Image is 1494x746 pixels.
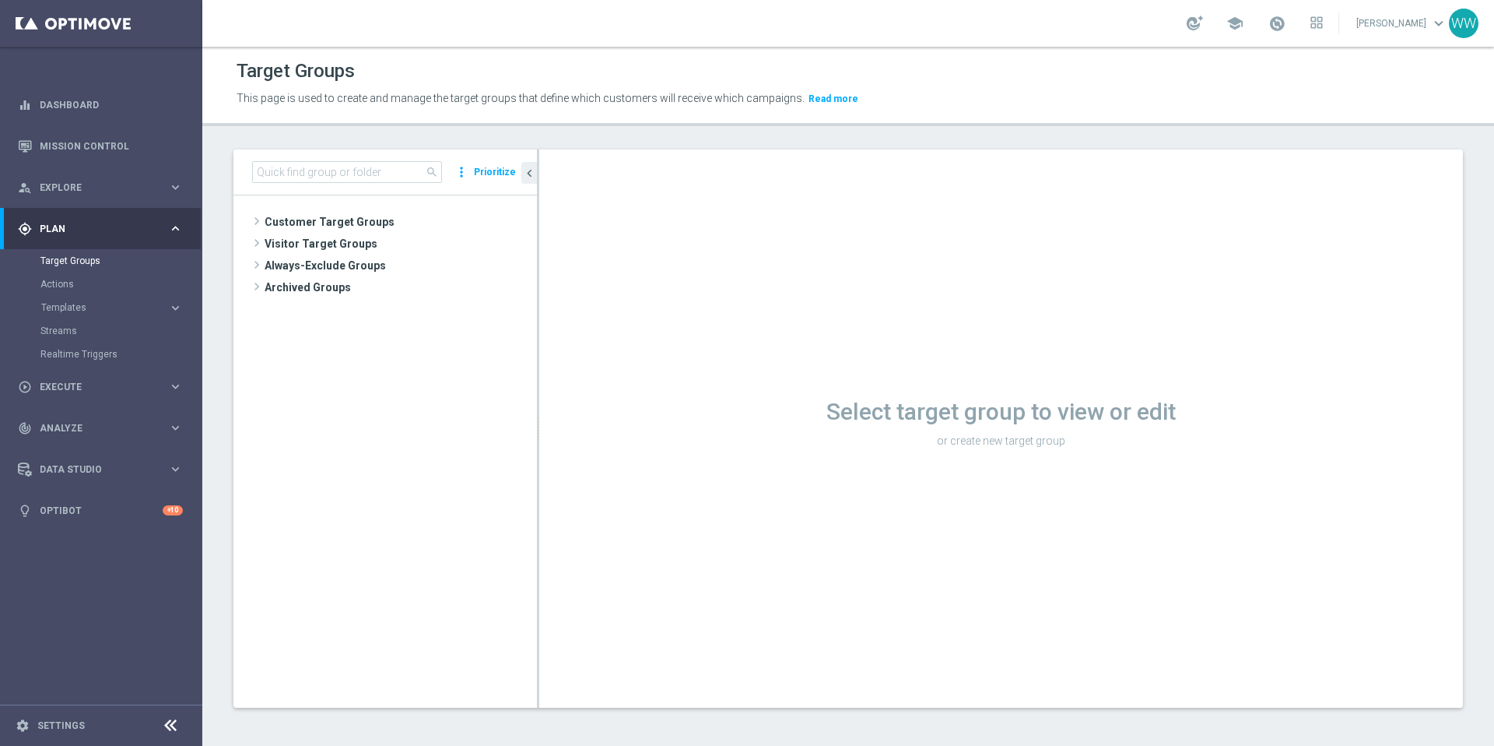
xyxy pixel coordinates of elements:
[539,398,1463,426] h1: Select target group to view or edit
[1226,15,1243,32] span: school
[40,296,201,319] div: Templates
[426,166,438,178] span: search
[40,249,201,273] div: Target Groups
[18,504,32,518] i: lightbulb
[522,166,537,181] i: chevron_left
[17,381,184,393] button: play_circle_outline Execute keyboard_arrow_right
[168,421,183,435] i: keyboard_arrow_right
[18,181,32,195] i: person_search
[472,162,518,183] button: Prioritize
[18,125,183,167] div: Mission Control
[18,490,183,531] div: Optibot
[18,463,168,477] div: Data Studio
[454,161,469,183] i: more_vert
[17,463,184,476] button: Data Studio keyboard_arrow_right
[40,183,168,192] span: Explore
[18,380,168,394] div: Execute
[163,505,183,516] div: +10
[40,382,168,392] span: Execute
[40,278,162,290] a: Actions
[168,301,183,315] i: keyboard_arrow_right
[1449,9,1478,38] div: WW
[40,301,184,314] button: Templates keyboard_arrow_right
[18,222,32,236] i: gps_fixed
[41,303,153,312] span: Templates
[40,325,162,337] a: Streams
[265,233,537,255] span: Visitor Target Groups
[40,224,168,234] span: Plan
[521,162,537,184] button: chevron_left
[539,434,1463,448] p: or create new target group
[40,465,168,474] span: Data Studio
[41,303,168,312] div: Templates
[17,181,184,194] button: person_search Explore keyboard_arrow_right
[40,125,183,167] a: Mission Control
[37,721,85,730] a: Settings
[1430,15,1447,32] span: keyboard_arrow_down
[40,348,162,361] a: Realtime Triggers
[265,211,537,233] span: Customer Target Groups
[168,462,183,477] i: keyboard_arrow_right
[17,223,184,235] button: gps_fixed Plan keyboard_arrow_right
[168,379,183,394] i: keyboard_arrow_right
[17,140,184,153] button: Mission Control
[40,255,162,267] a: Target Groups
[237,92,805,104] span: This page is used to create and manage the target groups that define which customers will receive...
[18,222,168,236] div: Plan
[265,276,537,298] span: Archived Groups
[40,490,163,531] a: Optibot
[18,98,32,112] i: equalizer
[16,719,30,733] i: settings
[17,422,184,435] button: track_changes Analyze keyboard_arrow_right
[40,319,201,343] div: Streams
[168,221,183,236] i: keyboard_arrow_right
[40,273,201,296] div: Actions
[237,60,355,83] h1: Target Groups
[40,424,168,433] span: Analyze
[18,421,168,435] div: Analyze
[17,99,184,111] button: equalizer Dashboard
[18,380,32,394] i: play_circle_outline
[18,181,168,195] div: Explore
[40,343,201,366] div: Realtime Triggers
[807,90,860,107] button: Read more
[168,180,183,195] i: keyboard_arrow_right
[17,505,184,517] button: lightbulb Optibot +10
[40,84,183,125] a: Dashboard
[18,84,183,125] div: Dashboard
[1355,12,1449,35] a: [PERSON_NAME]keyboard_arrow_down
[252,161,442,183] input: Quick find group or folder
[18,421,32,435] i: track_changes
[265,255,537,276] span: Always-Exclude Groups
